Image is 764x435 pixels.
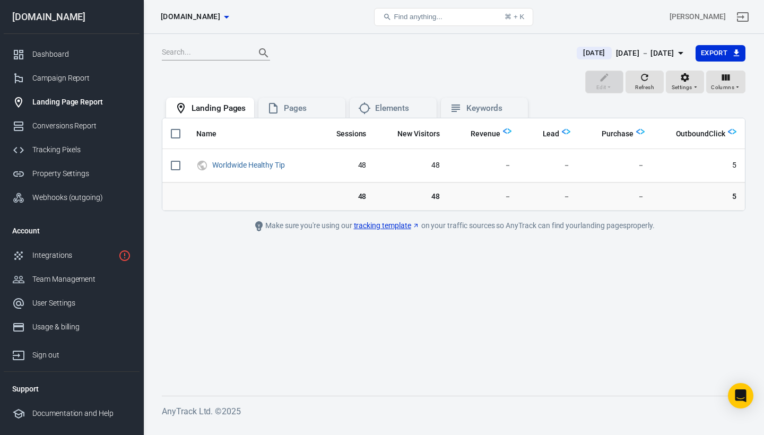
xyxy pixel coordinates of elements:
[323,129,367,140] span: Sessions
[336,129,367,140] span: Sessions
[384,129,440,140] span: New Visitors
[626,71,664,94] button: Refresh
[4,291,140,315] a: User Settings
[696,45,745,62] button: Export
[322,192,366,202] span: 48
[32,274,131,285] div: Team Management
[32,192,131,203] div: Webhooks (outgoing)
[397,129,440,140] span: New Visitors
[528,160,570,171] span: －
[4,267,140,291] a: Team Management
[728,127,736,136] img: Logo
[196,129,230,140] span: Name
[32,49,131,60] div: Dashboard
[32,97,131,108] div: Landing Page Report
[196,129,216,140] span: Name
[670,11,726,22] div: Account id: GXqx2G2u
[32,350,131,361] div: Sign out
[471,129,500,140] span: Revenue
[457,160,511,171] span: －
[32,73,131,84] div: Campaign Report
[635,83,654,92] span: Refresh
[543,129,560,140] span: Lead
[587,192,644,202] span: －
[4,315,140,339] a: Usage & billing
[636,127,645,136] img: Logo
[157,7,233,27] button: [DOMAIN_NAME]
[4,138,140,162] a: Tracking Pixels
[471,127,500,140] span: Total revenue calculated by AnyTrack.
[602,129,633,140] span: Purchase
[676,129,725,140] span: OutboundClick
[4,339,140,367] a: Sign out
[32,298,131,309] div: User Settings
[4,162,140,186] a: Property Settings
[394,13,442,21] span: Find anything...
[662,192,736,202] span: 5
[215,220,692,232] div: Make sure you're using our on your traffic sources so AnyTrack can find your landing pages properly.
[32,168,131,179] div: Property Settings
[728,383,753,408] div: Open Intercom Messenger
[284,103,337,114] div: Pages
[4,66,140,90] a: Campaign Report
[251,40,276,66] button: Search
[196,159,208,172] svg: UTM & Web Traffic
[662,129,725,140] span: OutboundClick
[588,129,633,140] span: Purchase
[383,192,439,202] span: 48
[562,127,570,136] img: Logo
[4,186,140,210] a: Webhooks (outgoing)
[711,83,734,92] span: Columns
[4,114,140,138] a: Conversions Report
[375,103,428,114] div: Elements
[32,321,131,333] div: Usage & billing
[579,48,609,58] span: [DATE]
[374,8,533,26] button: Find anything...⌘ + K
[32,144,131,155] div: Tracking Pixels
[354,220,420,231] a: tracking template
[192,103,246,114] div: Landing Pages
[4,12,140,22] div: [DOMAIN_NAME]
[616,47,674,60] div: [DATE] － [DATE]
[162,405,745,418] h6: AnyTrack Ltd. © 2025
[730,4,756,30] a: Sign out
[4,376,140,402] li: Support
[529,129,560,140] span: Lead
[4,90,140,114] a: Landing Page Report
[672,83,692,92] span: Settings
[212,161,285,169] a: Worldwide Healthy Tip
[4,42,140,66] a: Dashboard
[666,71,704,94] button: Settings
[457,127,500,140] span: Total revenue calculated by AnyTrack.
[118,249,131,262] svg: 1 networks not verified yet
[568,45,695,62] button: [DATE][DATE] － [DATE]
[457,192,511,202] span: －
[32,408,131,419] div: Documentation and Help
[162,46,247,60] input: Search...
[32,250,114,261] div: Integrations
[706,71,745,94] button: Columns
[528,192,570,202] span: －
[162,118,745,211] div: scrollable content
[662,160,736,171] span: 5
[466,103,519,114] div: Keywords
[322,160,366,171] span: 48
[161,10,220,23] span: worldwidehealthytip.com
[587,160,644,171] span: －
[505,13,524,21] div: ⌘ + K
[503,127,511,135] img: Logo
[32,120,131,132] div: Conversions Report
[383,160,439,171] span: 48
[4,243,140,267] a: Integrations
[4,218,140,243] li: Account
